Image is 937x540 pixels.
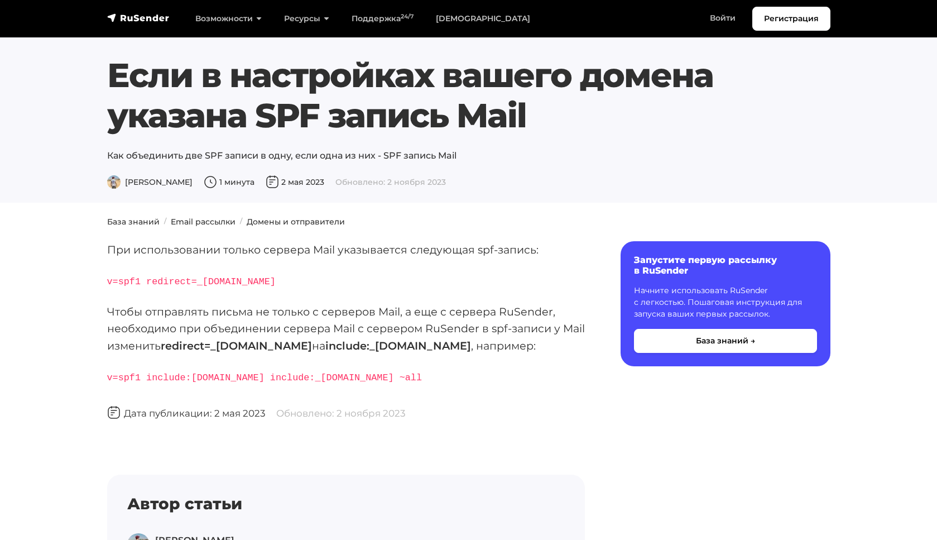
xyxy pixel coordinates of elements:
p: Как объединить две SPF записи в одну, если одна из них - SPF запись Mail [107,149,830,163]
a: Ресурсы [273,7,340,30]
nav: breadcrumb [100,216,837,228]
p: При использовании только сервера Mail указывается следующая spf-запись: [107,241,585,259]
sup: 24/7 [401,13,414,20]
code: v=spf1 include:[DOMAIN_NAME] include:_[DOMAIN_NAME] ~all [107,372,422,383]
a: Возможности [184,7,273,30]
h6: Запустите первую рассылку в RuSender [634,255,817,276]
p: Начните использовать RuSender с легкостью. Пошаговая инструкция для запуска ваших первых рассылок. [634,285,817,320]
strong: redirect=_[DOMAIN_NAME] [161,339,312,352]
span: 2 мая 2023 [266,177,324,187]
h1: Если в настройках вашего домена указана SPF запись Mail [107,55,830,136]
img: Дата публикации [266,175,279,189]
a: [DEMOGRAPHIC_DATA] [425,7,541,30]
img: Время чтения [204,175,217,189]
span: [PERSON_NAME] [107,177,193,187]
code: v=spf1 redirect=_[DOMAIN_NAME] [107,276,276,287]
button: База знаний → [634,329,817,353]
a: Поддержка24/7 [340,7,425,30]
img: Дата публикации [107,406,121,419]
span: Обновлено: 2 ноября 2023 [276,408,405,419]
span: Дата публикации: 2 мая 2023 [107,408,265,419]
a: Домены и отправители [247,217,345,227]
a: Запустите первую рассылку в RuSender Начните использовать RuSender с легкостью. Пошаговая инструк... [621,241,830,366]
a: База знаний [107,217,160,227]
a: Регистрация [752,7,830,31]
img: RuSender [107,12,170,23]
a: Email рассылки [171,217,236,227]
h4: Автор статьи [127,495,565,514]
strong: include:_[DOMAIN_NAME] [325,339,471,352]
p: Чтобы отправлять письма не только с серверов Mail, а еще с сервера RuSender, необходимо при объед... [107,303,585,355]
span: 1 минута [204,177,254,187]
a: Войти [699,7,747,30]
span: Обновлено: 2 ноября 2023 [335,177,446,187]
